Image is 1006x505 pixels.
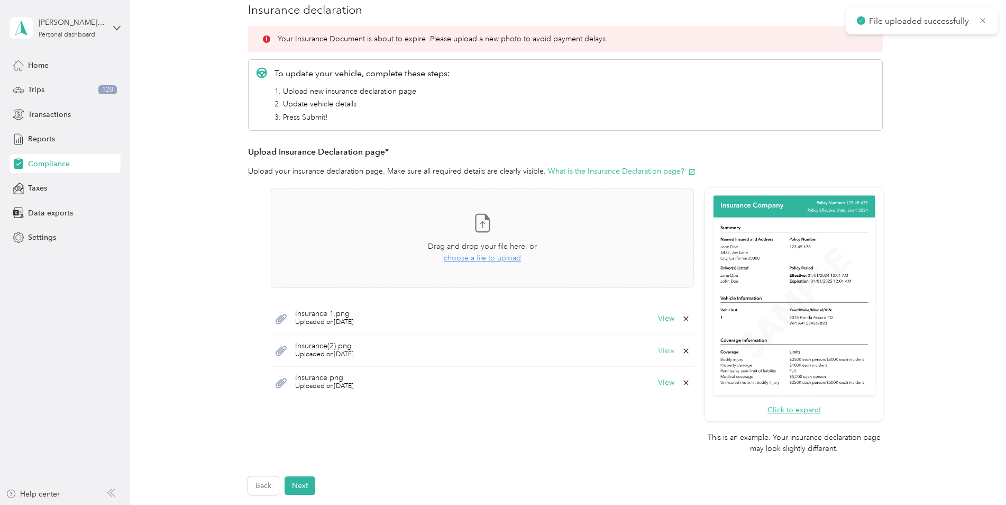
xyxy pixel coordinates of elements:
p: Upload your insurance declaration page. Make sure all required details are clearly visible. [248,166,883,177]
p: To update your vehicle, complete these steps: [275,67,450,80]
h3: Insurance declaration [248,1,883,19]
button: Back [248,476,279,495]
button: Click to expand [767,404,821,416]
span: Insurance(2).png [295,342,354,350]
p: Your Insurance Document is about to expire. Please upload a new photo to avoid payment delays. [278,33,608,44]
div: [PERSON_NAME] Red [39,17,105,28]
button: View [658,315,674,322]
span: choose a file to upload [444,254,521,263]
span: Uploaded on [DATE] [295,318,354,327]
span: Insurance.png [295,374,354,382]
span: Drag and drop your file here, or [428,242,537,251]
span: Trips [28,84,44,95]
p: File uploaded successfully [869,15,971,28]
span: Home [28,60,49,71]
button: View [658,379,674,386]
button: Next [285,476,315,495]
span: Insurance 1.png [295,310,354,318]
li: 1. Upload new insurance declaration page [275,86,450,97]
button: View [658,347,674,355]
span: Taxes [28,183,47,194]
span: Transactions [28,109,71,120]
li: 2. Update vehicle details [275,98,450,110]
span: Compliance [28,158,70,169]
span: Uploaded on [DATE] [295,350,354,359]
button: What is the Insurance Declaration page? [548,166,696,177]
iframe: Everlance-gr Chat Button Frame [947,446,1006,505]
img: Sample insurance declaration [711,194,877,399]
span: Uploaded on [DATE] [295,382,354,391]
span: 120 [98,85,117,95]
div: Personal dashboard [39,32,95,38]
span: Data exports [28,208,73,219]
p: This is an example. Your insurance declaration page may look slightly different. [705,432,883,454]
span: Reports [28,133,55,145]
span: Drag and drop your file here, orchoose a file to upload [271,188,693,287]
h3: Upload Insurance Declaration page* [248,146,883,159]
li: 3. Press Submit! [275,112,450,123]
button: Help center [6,489,60,500]
span: Settings [28,232,56,243]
